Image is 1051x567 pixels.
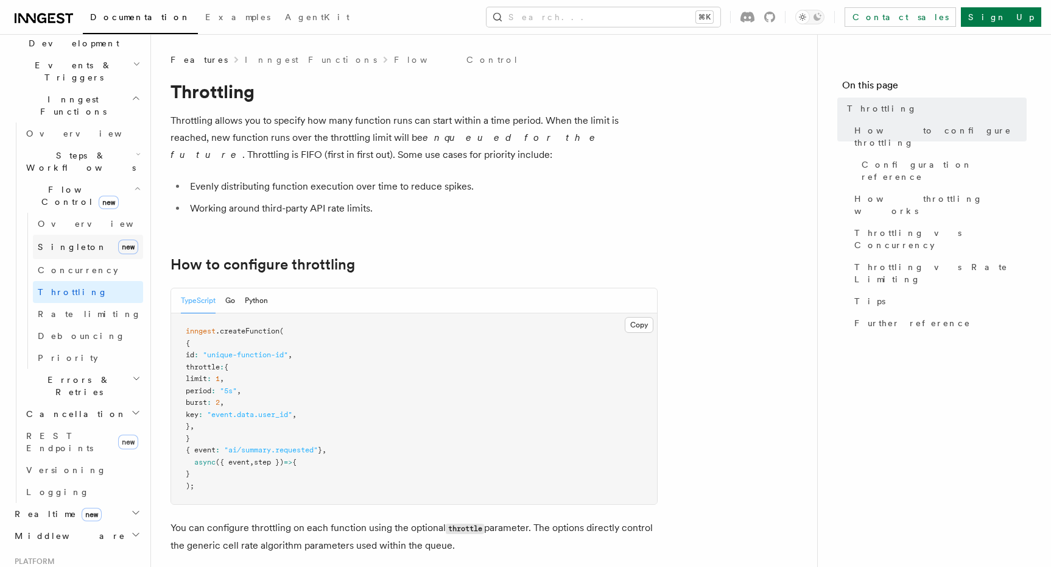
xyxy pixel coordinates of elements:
span: , [190,422,194,430]
span: "5s" [220,387,237,395]
span: "unique-function-id" [203,351,288,359]
span: => [284,458,292,466]
span: ); [186,482,194,490]
span: Further reference [854,317,971,329]
div: Inngest Functions [10,123,143,503]
span: Platform [10,557,55,566]
span: { [224,363,228,371]
span: Throttling vs Rate Limiting [854,261,1027,285]
span: : [207,398,211,407]
a: Debouncing [33,325,143,347]
button: Flow Controlnew [21,179,143,213]
a: Further reference [849,312,1027,334]
span: step }) [254,458,284,466]
a: Singletonnew [33,235,143,259]
a: How throttling works [849,188,1027,222]
a: Throttling vs Rate Limiting [849,256,1027,290]
span: Examples [205,12,270,22]
span: Flow Control [21,184,134,208]
a: Contact sales [845,7,956,27]
span: throttle [186,363,220,371]
span: id [186,351,194,359]
li: Working around third-party API rate limits. [186,200,658,217]
a: Priority [33,347,143,369]
span: Middleware [10,530,125,542]
span: Singleton [38,242,107,252]
a: How to configure throttling [849,119,1027,154]
span: Tips [854,295,885,307]
span: } [186,469,190,478]
span: Logging [26,487,90,497]
span: AgentKit [285,12,350,22]
span: Rate limiting [38,309,141,319]
span: async [194,458,216,466]
span: "event.data.user_id" [207,410,292,419]
span: Cancellation [21,408,127,420]
a: Versioning [21,459,143,481]
span: : [199,410,203,419]
span: , [220,374,224,383]
button: Search...⌘K [487,7,720,27]
span: Versioning [26,465,107,475]
span: Overview [38,219,163,229]
span: new [118,240,138,254]
p: You can configure throttling on each function using the optional parameter. The options directly ... [170,519,658,554]
span: inngest [186,327,216,335]
a: Inngest Functions [245,54,377,66]
span: : [220,363,224,371]
span: } [186,422,190,430]
a: AgentKit [278,4,357,33]
span: Overview [26,129,152,138]
a: Logging [21,481,143,503]
a: Tips [849,290,1027,312]
span: period [186,387,211,395]
a: Throttling [33,281,143,303]
span: 2 [216,398,220,407]
span: Configuration reference [862,159,1027,183]
span: Features [170,54,228,66]
button: Steps & Workflows [21,144,143,179]
li: Evenly distributing function execution over time to reduce spikes. [186,178,658,195]
span: Debouncing [38,331,125,341]
span: { [186,339,190,348]
a: REST Endpointsnew [21,425,143,459]
a: Documentation [83,4,198,34]
a: Flow Control [394,54,519,66]
span: } [318,446,322,454]
span: Documentation [90,12,191,22]
span: : [216,446,220,454]
a: Sign Up [961,7,1041,27]
button: Errors & Retries [21,369,143,403]
span: Errors & Retries [21,374,132,398]
h4: On this page [842,78,1027,98]
a: Throttling vs Concurrency [849,222,1027,256]
button: Toggle dark mode [795,10,824,24]
span: key [186,410,199,419]
button: Inngest Functions [10,88,143,123]
span: ({ event [216,458,250,466]
button: Events & Triggers [10,54,143,88]
button: Realtimenew [10,503,143,525]
span: limit [186,374,207,383]
div: Flow Controlnew [21,213,143,369]
button: Go [225,288,235,313]
span: { [292,458,297,466]
span: ( [279,327,284,335]
a: Configuration reference [857,154,1027,188]
span: , [250,458,254,466]
span: new [99,196,119,209]
a: How to configure throttling [170,256,355,273]
span: Events & Triggers [10,59,133,84]
a: Overview [21,123,143,144]
p: Throttling allows you to specify how many function runs can start within a time period. When the ... [170,112,658,163]
span: Concurrency [38,265,118,275]
button: Copy [625,317,653,333]
span: , [220,398,224,407]
a: Concurrency [33,259,143,281]
span: Inngest Functions [10,93,132,118]
span: How to configure throttling [854,124,1027,149]
button: Local Development [10,20,143,54]
a: Rate limiting [33,303,143,325]
span: } [186,434,190,443]
span: Local Development [10,25,133,49]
